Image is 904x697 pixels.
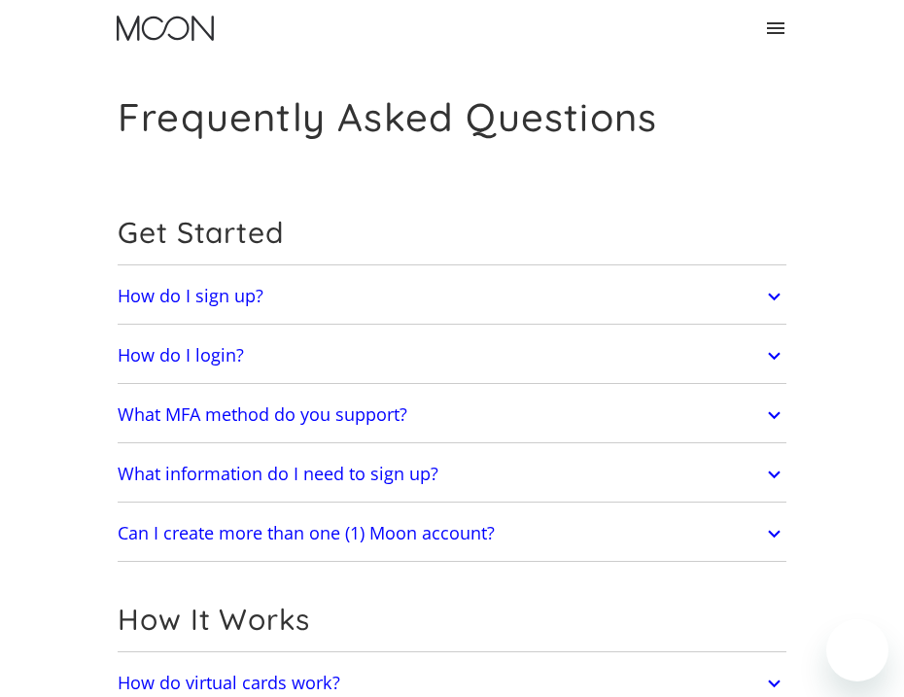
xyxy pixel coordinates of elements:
[117,16,214,41] img: Moon Logo
[118,464,438,485] h2: What information do I need to sign up?
[118,673,340,694] h2: How do virtual cards work?
[118,215,786,250] h2: Get Started
[118,286,263,307] h2: How do I sign up?
[117,16,214,41] a: home
[118,512,786,556] a: Can I create more than one (1) Moon account?
[118,93,657,140] h1: Frequently Asked Questions
[118,345,244,366] h2: How do I login?
[118,404,407,426] h2: What MFA method do you support?
[118,334,786,378] a: How do I login?
[118,523,495,544] h2: Can I create more than one (1) Moon account?
[118,275,786,319] a: How do I sign up?
[118,602,786,637] h2: How It Works
[118,394,786,437] a: What MFA method do you support?
[118,453,786,497] a: What information do I need to sign up?
[826,619,888,681] iframe: Button to launch messaging window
